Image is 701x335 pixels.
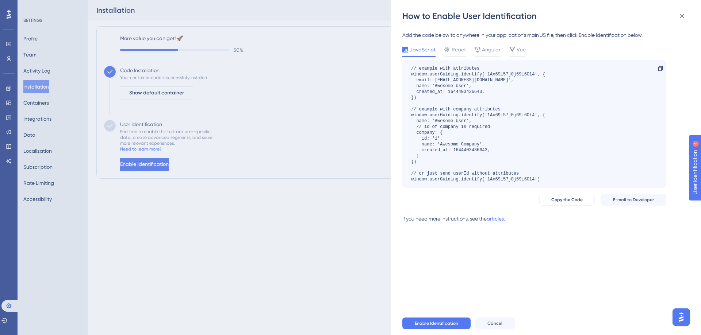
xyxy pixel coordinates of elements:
[475,318,515,329] button: Cancel
[6,2,51,11] span: User Identification
[487,320,502,326] span: Cancel
[402,214,487,223] div: If you need more instructions, see the
[415,320,458,326] span: Enable Identification
[411,66,545,182] div: // example with attributes window.userGuiding.identify('1Ax69i57j0j69i60l4', { email: [EMAIL_ADDR...
[670,306,692,328] iframe: UserGuiding AI Assistant Launcher
[452,45,466,54] span: React
[402,31,666,39] div: Add the code below to anywhere in your application’s main JS file, then click Enable Identificati...
[410,45,436,54] span: JavaScript
[402,318,471,329] button: Enable Identification
[56,4,58,9] div: 4
[487,214,505,229] a: articles.
[539,194,595,206] button: Copy the Code
[517,45,526,54] span: Vue
[601,194,666,206] button: E-mail to Developer
[551,197,583,203] span: Copy the Code
[613,197,654,203] span: E-mail to Developer
[402,10,691,22] div: How to Enable User Identification
[482,45,501,54] span: Angular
